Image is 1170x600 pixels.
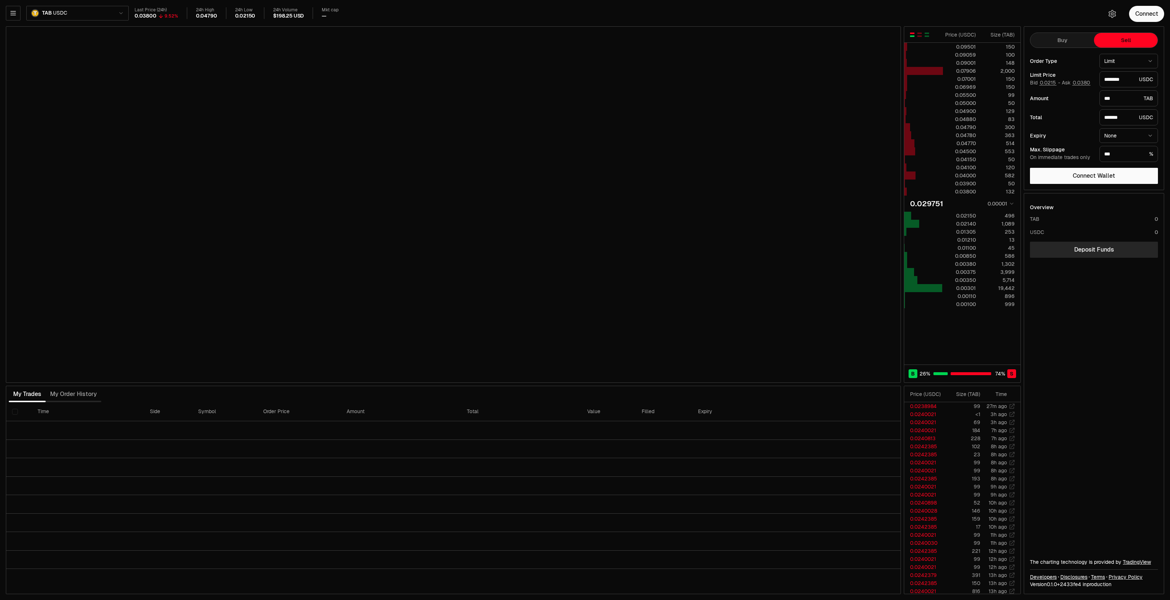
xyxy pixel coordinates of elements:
div: 150 [982,83,1015,91]
span: 2433fe4b4f3780576893ee9e941d06011a76ee7a [1060,581,1081,588]
time: 8h ago [991,475,1007,482]
div: 1,089 [982,220,1015,227]
time: 10h ago [989,499,1007,506]
div: 1,302 [982,260,1015,268]
div: 24h High [196,7,217,13]
div: 0.04100 [943,164,976,171]
time: 8h ago [991,467,1007,474]
td: 0.0238984 [904,402,946,410]
a: Deposit Funds [1030,242,1158,258]
td: 221 [946,547,981,555]
button: Select all [12,409,18,415]
td: 99 [946,402,981,410]
div: 50 [982,156,1015,163]
td: 0.0240021 [904,587,946,595]
div: 13 [982,236,1015,244]
div: 0.00380 [943,260,976,268]
div: The charting technology is provided by [1030,558,1158,566]
div: 0.04500 [943,148,976,155]
div: 0.02140 [943,220,976,227]
div: 0.04780 [943,132,976,139]
div: 3,999 [982,268,1015,276]
div: 150 [982,43,1015,50]
div: Overview [1030,204,1054,211]
time: 13h ago [989,588,1007,595]
td: 99 [946,539,981,547]
td: 0.0242385 [904,523,946,531]
div: 0.00850 [943,252,976,260]
th: Order Price [257,402,341,421]
div: Amount [1030,96,1094,101]
button: Buy [1030,33,1094,48]
time: 12h ago [989,548,1007,554]
div: 99 [982,91,1015,99]
button: My Order History [46,387,101,401]
div: 0.00301 [943,284,976,292]
div: 0.04790 [943,124,976,131]
div: USDC [1099,71,1158,87]
div: 100 [982,51,1015,59]
div: Size ( TAB ) [982,31,1015,38]
td: 102 [946,442,981,450]
div: 253 [982,228,1015,235]
iframe: Financial Chart [6,27,901,382]
time: 12h ago [989,556,1007,562]
div: 0.04770 [943,140,976,147]
a: Privacy Policy [1109,573,1143,581]
div: 0 [1155,229,1158,236]
time: 8h ago [991,459,1007,466]
span: B [911,370,915,377]
th: Symbol [192,402,257,421]
td: 0.0240028 [904,507,946,515]
div: 0.00350 [943,276,976,284]
div: 50 [982,99,1015,107]
div: Max. Slippage [1030,147,1094,152]
div: 896 [982,293,1015,300]
div: 0.04150 [943,156,976,163]
div: 5,714 [982,276,1015,284]
th: Expiry [692,402,800,421]
time: 10h ago [989,516,1007,522]
td: 0.0242385 [904,450,946,459]
div: 0.05500 [943,91,976,99]
div: 496 [982,212,1015,219]
td: 0.0240021 [904,467,946,475]
div: 19,442 [982,284,1015,292]
div: 0.02150 [943,212,976,219]
span: 74 % [995,370,1005,377]
td: 0.0240021 [904,418,946,426]
time: 10h ago [989,524,1007,530]
div: 2,000 [982,67,1015,75]
td: <1 [946,410,981,418]
th: Side [144,402,192,421]
div: Version 0.1.0 + in production [1030,581,1158,588]
button: 0.0215 [1039,80,1057,86]
button: Show Sell Orders Only [917,32,922,38]
div: Price ( USDC ) [943,31,976,38]
button: My Trades [9,387,46,401]
button: 0.0380 [1072,80,1091,86]
td: 0.0240898 [904,499,946,507]
time: 8h ago [991,451,1007,458]
time: 8h ago [991,443,1007,450]
a: TradingView [1123,559,1151,565]
div: 83 [982,116,1015,123]
div: 150 [982,75,1015,83]
button: Sell [1094,33,1158,48]
div: 0.04790 [196,13,217,19]
span: Ask [1062,80,1091,86]
div: 0.09059 [943,51,976,59]
div: 514 [982,140,1015,147]
span: S [1010,370,1014,377]
div: 148 [982,59,1015,67]
td: 0.0242385 [904,547,946,555]
div: 582 [982,172,1015,179]
time: 27m ago [986,403,1007,410]
div: 9.52% [165,13,178,19]
div: TAB [1030,215,1039,223]
button: Connect [1129,6,1164,22]
div: Price ( USDC ) [910,390,946,398]
time: 13h ago [989,572,1007,578]
div: Last Price (24h) [135,7,178,13]
div: 0.00100 [943,301,976,308]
